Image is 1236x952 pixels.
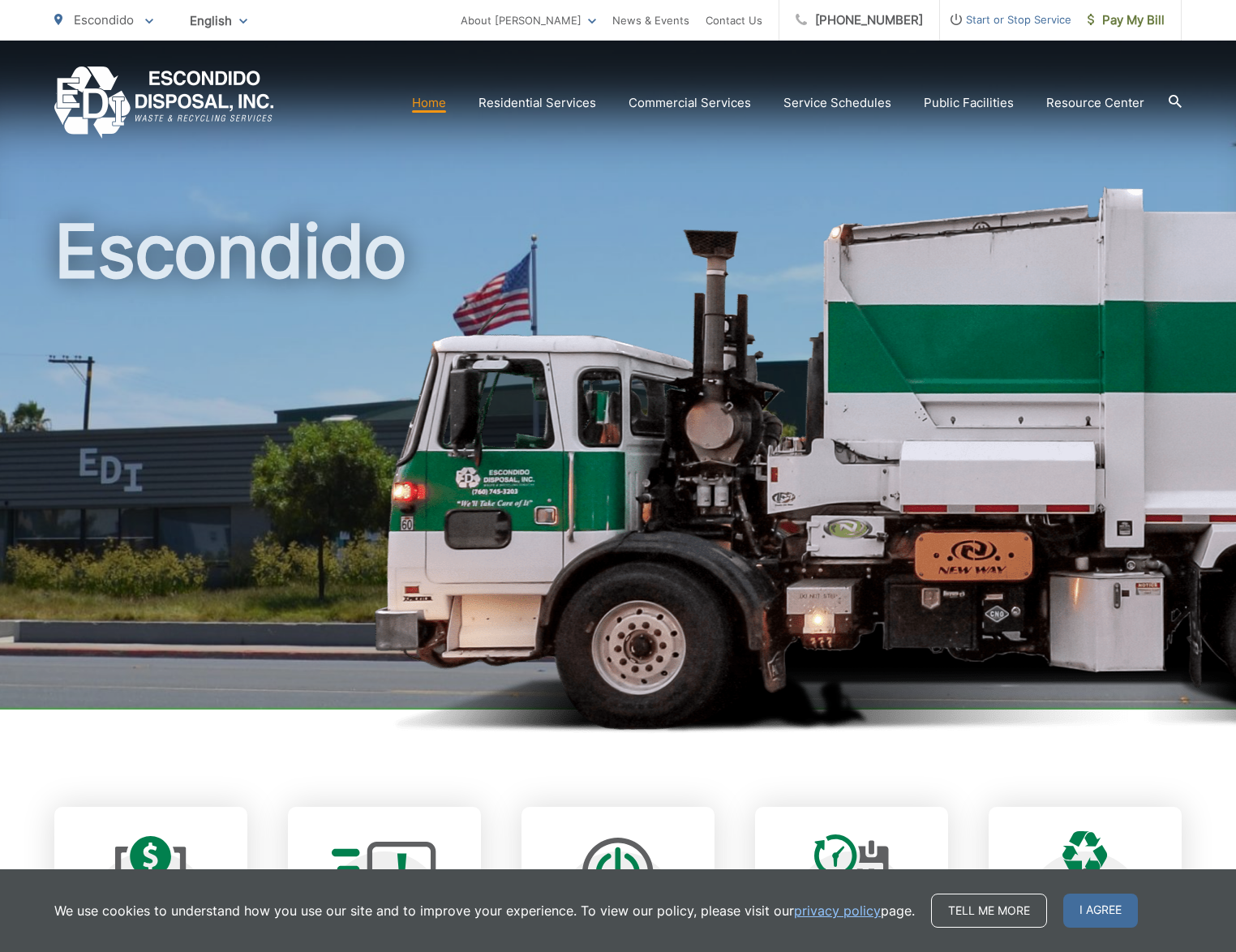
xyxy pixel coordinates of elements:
[1046,93,1144,113] a: Resource Center
[178,6,260,35] span: English
[54,66,274,139] a: EDCD logo. Return to the homepage.
[1088,11,1165,30] span: Pay My Bill
[54,211,1182,724] h1: Escondido
[1063,894,1138,928] span: I agree
[479,93,596,113] a: Residential Services
[706,11,762,30] a: Contact Us
[612,11,689,30] a: News & Events
[74,12,134,28] span: Escondido
[924,93,1014,113] a: Public Facilities
[54,901,915,920] p: We use cookies to understand how you use our site and to improve your experience. To view our pol...
[461,11,596,30] a: About [PERSON_NAME]
[794,901,881,920] a: privacy policy
[783,93,891,113] a: Service Schedules
[412,93,446,113] a: Home
[629,93,751,113] a: Commercial Services
[931,894,1047,928] a: Tell me more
